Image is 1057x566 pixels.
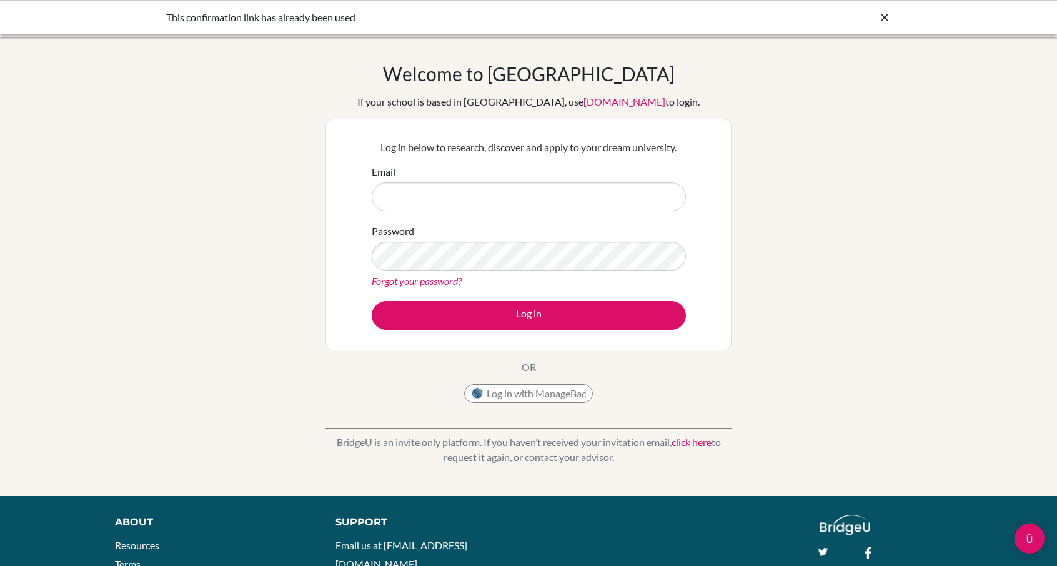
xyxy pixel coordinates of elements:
a: click here [672,436,712,448]
button: Log in [372,301,686,330]
button: Log in with ManageBac [464,384,593,403]
img: logo_white@2x-f4f0deed5e89b7ecb1c2cc34c3e3d731f90f0f143d5ea2071677605dd97b5244.png [820,515,871,535]
div: Support [335,515,515,530]
div: About [115,515,308,530]
p: OR [522,360,536,375]
p: Log in below to research, discover and apply to your dream university. [372,140,686,155]
div: Open Intercom Messenger [1015,524,1045,554]
p: BridgeU is an invite only platform. If you haven’t received your invitation email, to request it ... [325,435,732,465]
div: This confirmation link has already been used [166,10,703,25]
label: Email [372,164,395,179]
label: Password [372,224,414,239]
h1: Welcome to [GEOGRAPHIC_DATA] [383,62,675,85]
a: Forgot your password? [372,275,462,287]
a: Resources [115,539,159,551]
a: [DOMAIN_NAME] [583,96,665,107]
div: If your school is based in [GEOGRAPHIC_DATA], use to login. [357,94,700,109]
